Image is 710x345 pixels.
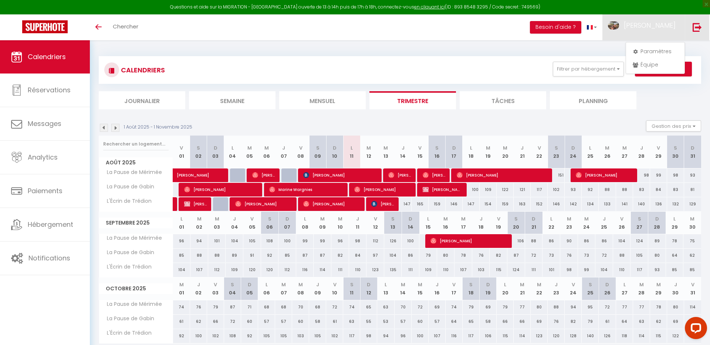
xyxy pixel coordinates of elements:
[304,215,306,222] abbr: L
[514,197,531,211] div: 163
[28,253,70,263] span: Notifications
[578,234,596,248] div: 86
[427,215,429,222] abbr: L
[320,215,325,222] abbr: M
[366,144,371,151] abbr: M
[371,197,394,211] span: [PERSON_NAME]
[261,212,279,234] th: 06
[391,215,395,222] abbr: S
[666,263,684,277] div: 85
[278,249,296,262] div: 85
[666,249,684,262] div: 64
[550,91,636,109] li: Planning
[173,212,191,234] th: 01
[514,183,531,197] div: 121
[331,234,349,248] div: 96
[470,144,472,151] abbr: L
[530,21,581,34] button: Besoin d'aide ?
[648,234,666,248] div: 89
[268,215,271,222] abbr: S
[673,215,676,222] abbr: L
[384,212,402,234] th: 13
[443,215,448,222] abbr: M
[414,4,445,10] a: en cliquant ici
[437,263,455,277] div: 110
[565,183,582,197] div: 93
[261,234,279,248] div: 108
[667,183,684,197] div: 83
[667,197,684,211] div: 132
[22,20,68,33] img: Super Booking
[571,144,575,151] abbr: D
[296,234,314,248] div: 99
[630,212,648,234] th: 27
[197,215,202,222] abbr: M
[314,249,331,262] div: 87
[435,144,439,151] abbr: S
[100,249,156,257] span: La Pause de Gabin
[613,234,631,248] div: 104
[454,212,472,234] th: 17
[208,234,226,248] div: 101
[214,144,217,151] abbr: D
[613,263,631,277] div: 110
[633,197,650,211] div: 140
[430,234,504,248] span: [PERSON_NAME]
[296,212,314,234] th: 08
[507,212,525,234] th: 20
[189,91,275,109] li: Semaine
[507,249,525,262] div: 87
[542,263,560,277] div: 101
[452,144,456,151] abbr: D
[388,168,411,182] span: [PERSON_NAME]
[402,249,419,262] div: 86
[683,212,701,234] th: 30
[514,136,531,168] th: 21
[633,168,650,182] div: 98
[648,263,666,277] div: 93
[683,263,701,277] div: 85
[650,197,667,211] div: 136
[599,197,616,211] div: 133
[497,183,514,197] div: 122
[252,168,275,182] span: [PERSON_NAME]
[646,120,701,131] button: Gestion des prix
[208,263,226,277] div: 112
[550,215,552,222] abbr: L
[531,136,548,168] th: 22
[589,144,591,151] abbr: L
[419,249,437,262] div: 79
[548,136,565,168] th: 23
[648,249,666,262] div: 80
[525,249,543,262] div: 72
[507,263,525,277] div: 124
[603,215,606,222] abbr: J
[457,168,547,182] span: [PERSON_NAME]
[650,136,667,168] th: 29
[472,212,490,234] th: 18
[119,62,165,78] h3: CALENDRIERS
[472,263,490,277] div: 103
[683,249,701,262] div: 62
[437,249,455,262] div: 80
[578,212,596,234] th: 24
[608,21,619,30] img: ...
[560,249,578,262] div: 76
[667,136,684,168] th: 30
[366,263,384,277] div: 123
[630,234,648,248] div: 124
[184,182,258,197] span: [PERSON_NAME]
[173,234,191,248] div: 96
[650,168,667,182] div: 99
[349,234,367,248] div: 98
[553,62,624,76] button: Filtrer par hébergement
[309,136,326,168] th: 09
[666,234,684,248] div: 78
[99,157,173,168] span: Août 2025
[190,136,207,168] th: 02
[28,220,73,229] span: Hébergement
[684,136,701,168] th: 31
[278,212,296,234] th: 07
[605,144,609,151] abbr: M
[28,119,61,128] span: Messages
